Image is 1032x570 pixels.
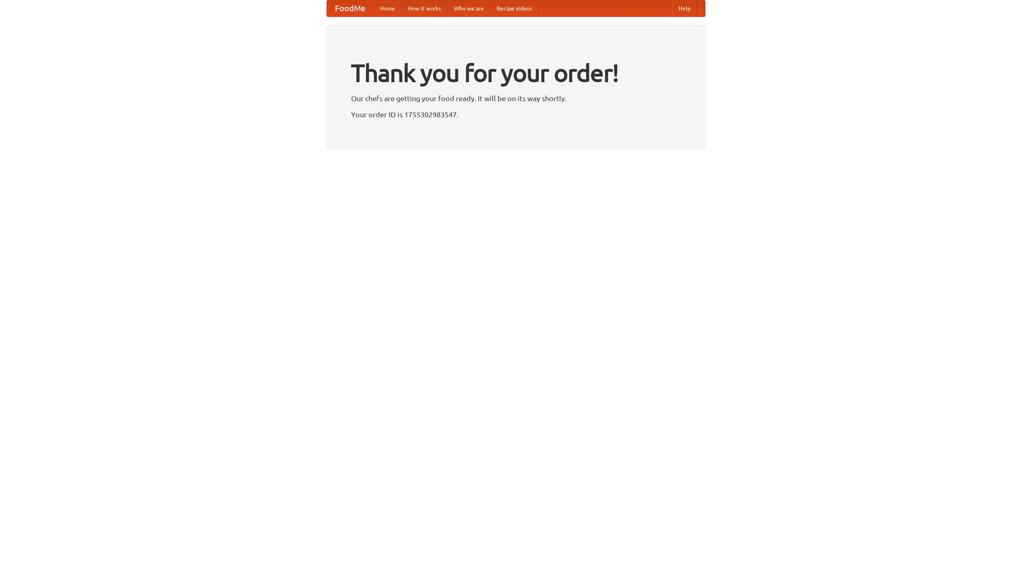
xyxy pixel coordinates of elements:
a: FoodMe [327,0,373,17]
h1: Thank you for your order! [351,54,681,92]
a: Recipe videos [490,0,539,17]
a: Help [672,0,697,17]
p: Your order ID is 1755302983547. [351,108,681,120]
a: Home [373,0,402,17]
a: How it works [402,0,447,17]
p: Our chefs are getting your food ready. It will be on its way shortly. [351,92,681,104]
a: Who we are [447,0,490,17]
